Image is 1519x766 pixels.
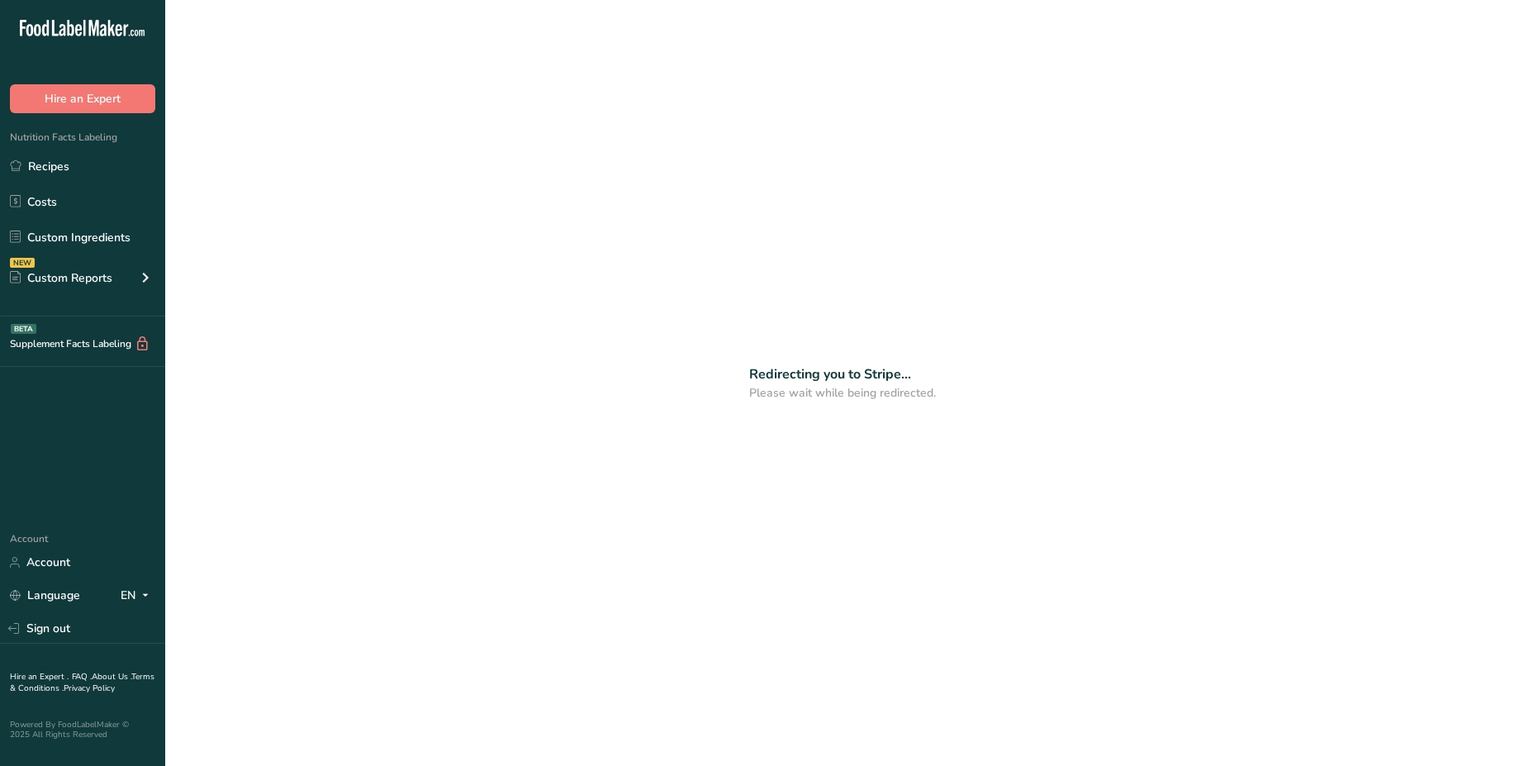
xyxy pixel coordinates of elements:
button: Hire an Expert [10,84,155,113]
div: NEW [10,258,35,268]
a: Language [10,581,80,610]
a: FAQ . [72,671,92,683]
p: Please wait while being redirected. [749,384,936,402]
div: Custom Reports [10,269,112,287]
a: About Us . [92,671,131,683]
a: Privacy Policy [64,683,115,694]
a: Hire an Expert . [10,671,69,683]
div: BETA [11,324,36,334]
div: EN [121,586,155,606]
a: Terms & Conditions . [10,671,154,694]
h1: Redirecting you to Stripe... [749,364,936,384]
div: Powered By FoodLabelMaker © 2025 All Rights Reserved [10,720,155,740]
